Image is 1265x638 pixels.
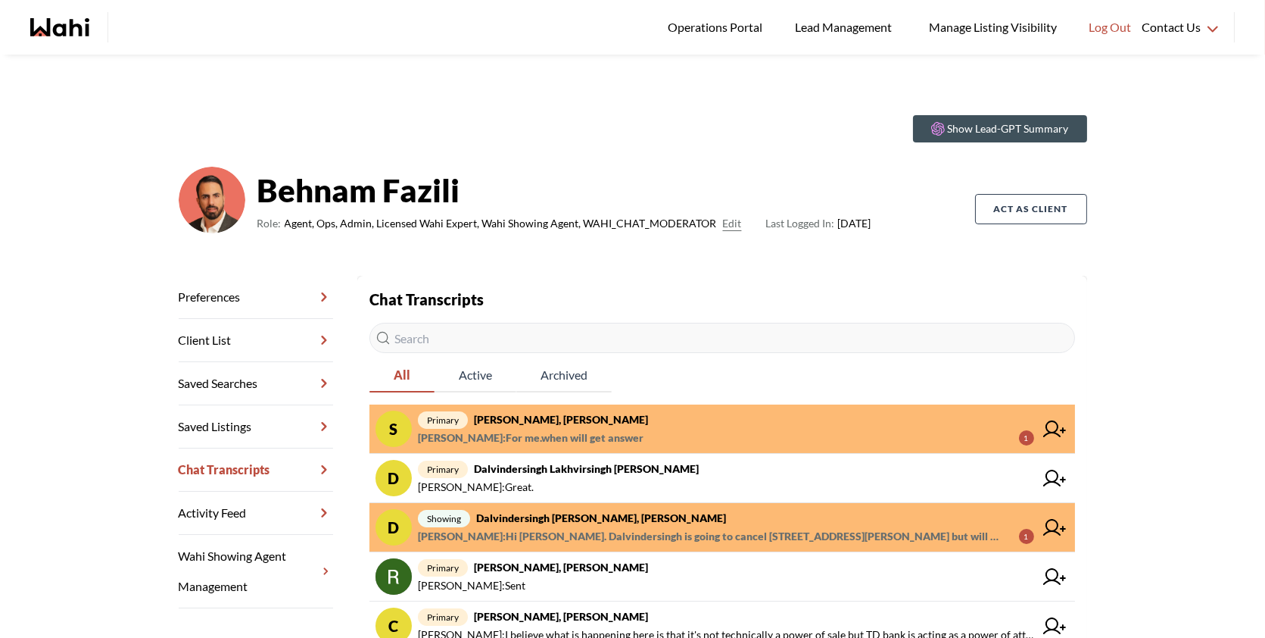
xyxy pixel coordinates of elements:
[179,449,333,492] a: Chat Transcripts
[375,460,412,496] div: D
[418,608,468,626] span: primary
[369,552,1075,602] a: primary[PERSON_NAME], [PERSON_NAME][PERSON_NAME]:Sent
[375,509,412,546] div: D
[369,359,435,392] button: All
[766,217,835,230] span: Last Logged In:
[369,359,435,391] span: All
[476,511,726,524] strong: Dalvindersingh [PERSON_NAME], [PERSON_NAME]
[474,610,648,623] strong: [PERSON_NAME], [PERSON_NAME]
[418,527,1007,546] span: [PERSON_NAME] : Hi [PERSON_NAME]. Dalvindersingh is going to cancel [STREET_ADDRESS][PERSON_NAME]...
[375,558,412,595] img: chat avatar
[516,359,612,392] button: Archived
[1019,529,1034,544] div: 1
[179,362,333,405] a: Saved Searches
[369,290,484,308] strong: Chat Transcripts
[179,492,333,535] a: Activity Feed
[668,17,768,37] span: Operations Portal
[1019,430,1034,446] div: 1
[179,535,333,608] a: Wahi Showing Agent Management
[179,167,245,233] img: cf9ae410c976398e.png
[179,405,333,449] a: Saved Listings
[435,359,516,392] button: Active
[179,276,333,319] a: Preferences
[369,405,1075,454] a: Sprimary[PERSON_NAME], [PERSON_NAME][PERSON_NAME]:For me.when will get answer1
[369,323,1075,353] input: Search
[766,214,871,233] span: [DATE]
[474,413,648,426] strong: [PERSON_NAME], [PERSON_NAME]
[474,561,648,574] strong: [PERSON_NAME], [PERSON_NAME]
[418,559,468,577] span: primary
[948,121,1069,136] p: Show Lead-GPT Summary
[795,17,897,37] span: Lead Management
[723,214,742,233] button: Edit
[516,359,612,391] span: Archived
[418,461,468,478] span: primary
[418,478,534,496] span: [PERSON_NAME] : Great.
[435,359,516,391] span: Active
[30,18,89,36] a: Wahi homepage
[285,214,717,233] span: Agent, Ops, Admin, Licensed Wahi Expert, Wahi Showing Agent, WAHI_CHAT_MODERATOR
[369,503,1075,552] a: DshowingDalvindersingh [PERSON_NAME], [PERSON_NAME][PERSON_NAME]:Hi [PERSON_NAME]. Dalvindersingh...
[418,411,468,429] span: primary
[369,454,1075,503] a: DprimaryDalvindersingh Lakhvirsingh [PERSON_NAME][PERSON_NAME]:Great.
[474,462,699,475] strong: Dalvindersingh Lakhvirsingh [PERSON_NAME]
[418,577,525,595] span: [PERSON_NAME] : Sent
[375,411,412,447] div: S
[418,429,643,447] span: [PERSON_NAME] : For me.when will get answer
[418,510,470,527] span: showing
[257,214,282,233] span: Role:
[913,115,1087,142] button: Show Lead-GPT Summary
[257,167,871,213] strong: Behnam Fazili
[1089,17,1131,37] span: Log Out
[924,17,1061,37] span: Manage Listing Visibility
[179,319,333,362] a: Client List
[975,194,1087,224] button: Act as Client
